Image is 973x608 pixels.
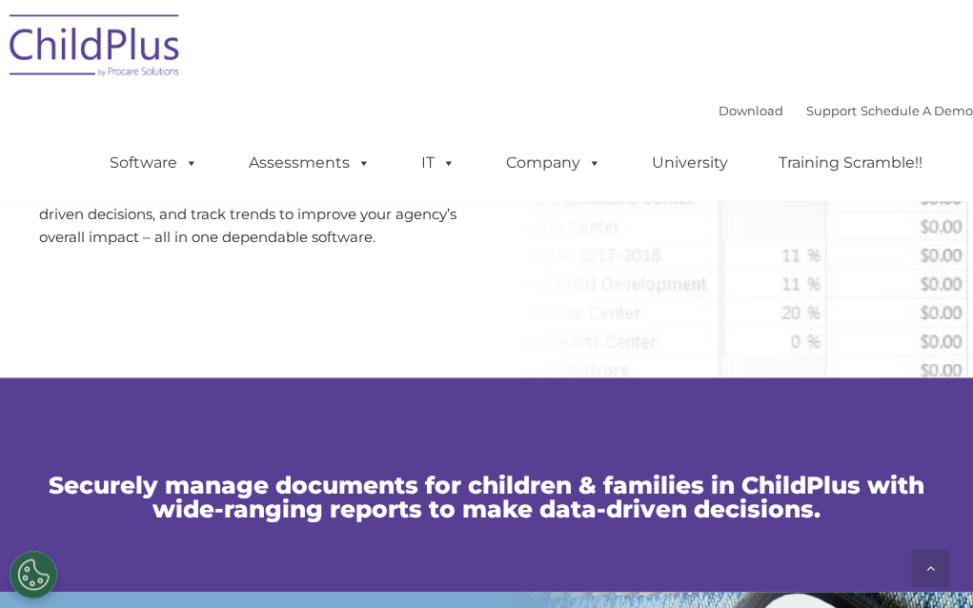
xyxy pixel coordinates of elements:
button: Cookies Settings [10,551,57,598]
a: Software [91,144,217,182]
span: Securely manage documents for children & families in ChildPlus with wide-ranging reports to make ... [49,470,924,522]
a: IT [402,144,475,182]
a: Company [487,144,620,182]
iframe: Chat Widget [546,30,973,608]
a: Assessments [230,144,390,182]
